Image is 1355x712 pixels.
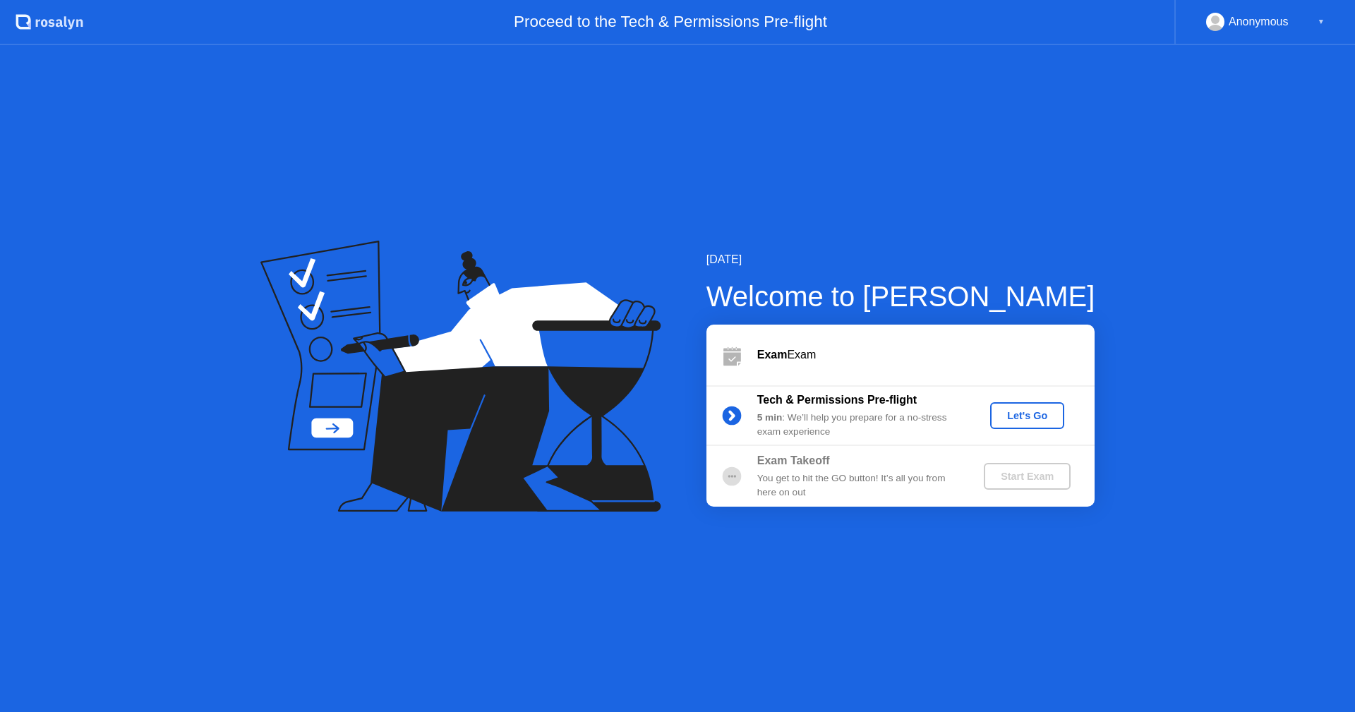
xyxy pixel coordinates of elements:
b: Tech & Permissions Pre-flight [757,394,917,406]
div: Start Exam [989,471,1065,482]
b: 5 min [757,412,783,423]
button: Let's Go [990,402,1064,429]
div: Anonymous [1229,13,1289,31]
div: Exam [757,346,1095,363]
div: You get to hit the GO button! It’s all you from here on out [757,471,960,500]
div: [DATE] [706,251,1095,268]
div: ▼ [1318,13,1325,31]
b: Exam [757,349,788,361]
button: Start Exam [984,463,1071,490]
div: Welcome to [PERSON_NAME] [706,275,1095,318]
div: Let's Go [996,410,1059,421]
div: : We’ll help you prepare for a no-stress exam experience [757,411,960,440]
b: Exam Takeoff [757,454,830,466]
